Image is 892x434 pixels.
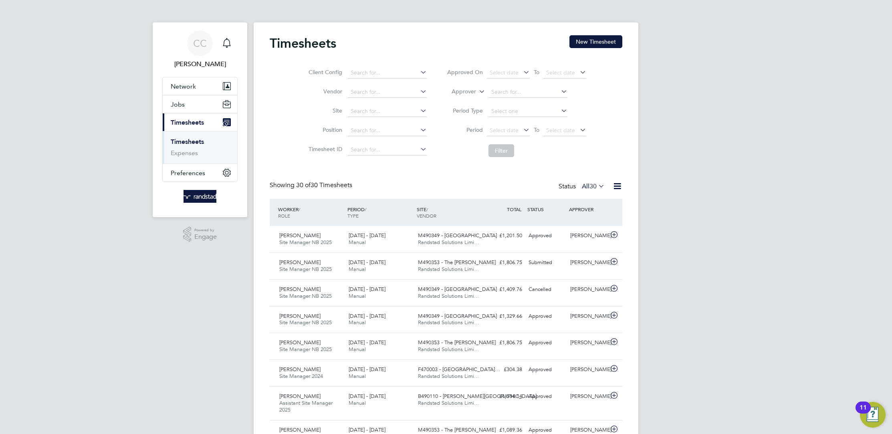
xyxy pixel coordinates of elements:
[440,88,476,96] label: Approver
[349,373,366,379] span: Manual
[418,232,497,239] span: M490349 - [GEOGRAPHIC_DATA]
[194,227,217,234] span: Powered by
[162,30,238,69] a: CC[PERSON_NAME]
[567,256,609,269] div: [PERSON_NAME]
[567,283,609,296] div: [PERSON_NAME]
[484,390,525,403] div: £1,534.14
[279,293,332,299] span: Site Manager NB 2025
[525,202,567,216] div: STATUS
[171,101,185,108] span: Jobs
[279,286,321,293] span: [PERSON_NAME]
[418,366,500,373] span: F470003 - [GEOGRAPHIC_DATA]…
[415,202,484,223] div: SITE
[345,202,415,223] div: PERIOD
[349,232,385,239] span: [DATE] - [DATE]
[525,229,567,242] div: Approved
[349,293,366,299] span: Manual
[349,259,385,266] span: [DATE] - [DATE]
[347,212,359,219] span: TYPE
[418,393,537,400] span: B490110 - [PERSON_NAME][GEOGRAPHIC_DATA]
[270,35,336,51] h2: Timesheets
[296,181,311,189] span: 30 of
[279,232,321,239] span: [PERSON_NAME]
[348,125,427,136] input: Search for...
[525,363,567,376] div: Approved
[525,310,567,323] div: Approved
[488,144,514,157] button: Filter
[348,106,427,117] input: Search for...
[546,127,575,134] span: Select date
[349,366,385,373] span: [DATE] - [DATE]
[567,310,609,323] div: [PERSON_NAME]
[163,95,237,113] button: Jobs
[447,107,483,114] label: Period Type
[484,310,525,323] div: £1,329.66
[484,283,525,296] div: £1,409.76
[447,126,483,133] label: Period
[349,339,385,346] span: [DATE] - [DATE]
[306,107,342,114] label: Site
[418,319,479,326] span: Randstad Solutions Limi…
[531,125,542,135] span: To
[569,35,622,48] button: New Timesheet
[194,234,217,240] span: Engage
[349,266,366,273] span: Manual
[418,286,497,293] span: M490349 - [GEOGRAPHIC_DATA]
[349,239,366,246] span: Manual
[417,212,436,219] span: VENDOR
[183,227,217,242] a: Powered byEngage
[484,256,525,269] div: £1,806.75
[171,83,196,90] span: Network
[163,113,237,131] button: Timesheets
[279,346,332,353] span: Site Manager NB 2025
[348,87,427,98] input: Search for...
[488,106,567,117] input: Select one
[162,59,238,69] span: Corbon Clarke-Selby
[349,426,385,433] span: [DATE] - [DATE]
[306,69,342,76] label: Client Config
[348,144,427,155] input: Search for...
[418,373,479,379] span: Randstad Solutions Limi…
[278,212,290,219] span: ROLE
[276,202,345,223] div: WORKER
[279,393,321,400] span: [PERSON_NAME]
[559,181,606,192] div: Status
[567,363,609,376] div: [PERSON_NAME]
[582,182,605,190] label: All
[349,313,385,319] span: [DATE] - [DATE]
[349,400,366,406] span: Manual
[279,319,332,326] span: Site Manager NB 2025
[349,286,385,293] span: [DATE] - [DATE]
[171,169,205,177] span: Preferences
[488,87,567,98] input: Search for...
[171,119,204,126] span: Timesheets
[279,239,332,246] span: Site Manager NB 2025
[418,346,479,353] span: Randstad Solutions Limi…
[171,138,204,145] a: Timesheets
[163,131,237,164] div: Timesheets
[279,366,321,373] span: [PERSON_NAME]
[567,390,609,403] div: [PERSON_NAME]
[567,202,609,216] div: APPROVER
[299,206,300,212] span: /
[418,426,496,433] span: M490353 - The [PERSON_NAME]
[162,190,238,203] a: Go to home page
[163,164,237,182] button: Preferences
[349,319,366,326] span: Manual
[490,69,519,76] span: Select date
[567,229,609,242] div: [PERSON_NAME]
[349,393,385,400] span: [DATE] - [DATE]
[507,206,521,212] span: TOTAL
[546,69,575,76] span: Select date
[279,426,321,433] span: [PERSON_NAME]
[306,88,342,95] label: Vendor
[418,266,479,273] span: Randstad Solutions Limi…
[418,339,496,346] span: M490353 - The [PERSON_NAME]
[418,259,496,266] span: M490353 - The [PERSON_NAME]
[426,206,428,212] span: /
[531,67,542,77] span: To
[418,293,479,299] span: Randstad Solutions Limi…
[306,126,342,133] label: Position
[525,390,567,403] div: Approved
[306,145,342,153] label: Timesheet ID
